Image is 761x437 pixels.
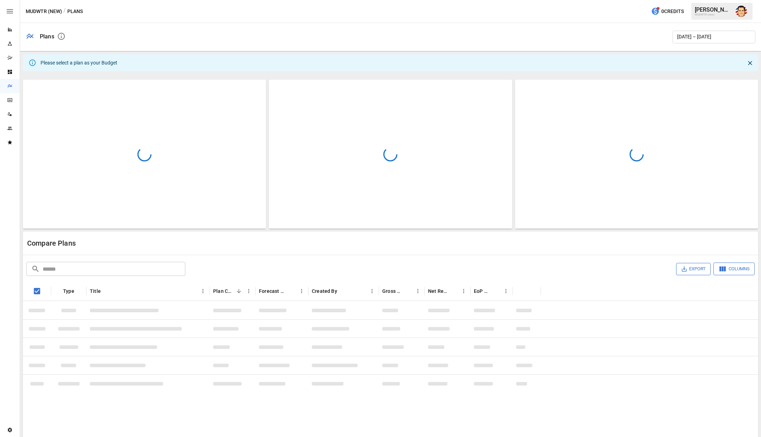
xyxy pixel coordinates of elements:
[459,286,469,296] button: Net Revenue column menu
[403,286,413,296] button: Sort
[338,286,348,296] button: Sort
[244,286,254,296] button: Plan Created column menu
[428,288,448,294] div: Net Revenue
[213,288,233,294] div: Plan Created
[63,7,66,16] div: /
[648,5,687,18] button: 0Credits
[90,288,101,294] div: Title
[26,7,62,16] button: MUDWTR (new)
[297,286,307,296] button: Forecast start column menu
[501,286,511,296] button: EoP Cash column menu
[695,6,731,13] div: [PERSON_NAME]
[382,288,402,294] div: Gross Sales
[745,58,755,68] button: Close
[234,286,244,296] button: Sort
[63,288,74,294] div: Type
[449,286,459,296] button: Sort
[491,286,501,296] button: Sort
[474,288,490,294] div: EoP Cash
[101,286,111,296] button: Sort
[413,286,423,296] button: Gross Sales column menu
[731,1,751,21] button: Austin Gardner-Smith
[713,263,755,275] button: Columns
[736,6,747,17] img: Austin Gardner-Smith
[259,288,286,294] div: Forecast start
[661,7,684,16] span: 0 Credits
[367,286,377,296] button: Created By column menu
[312,288,337,294] div: Created By
[676,263,711,275] button: Export
[198,286,208,296] button: Title column menu
[517,286,527,296] button: Sort
[695,13,731,16] div: MUDWTR (new)
[287,286,297,296] button: Sort
[673,31,755,43] button: [DATE] – [DATE]
[40,33,54,40] div: Plans
[27,239,391,247] div: Compare Plans
[41,56,117,69] div: Please select a plan as your Budget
